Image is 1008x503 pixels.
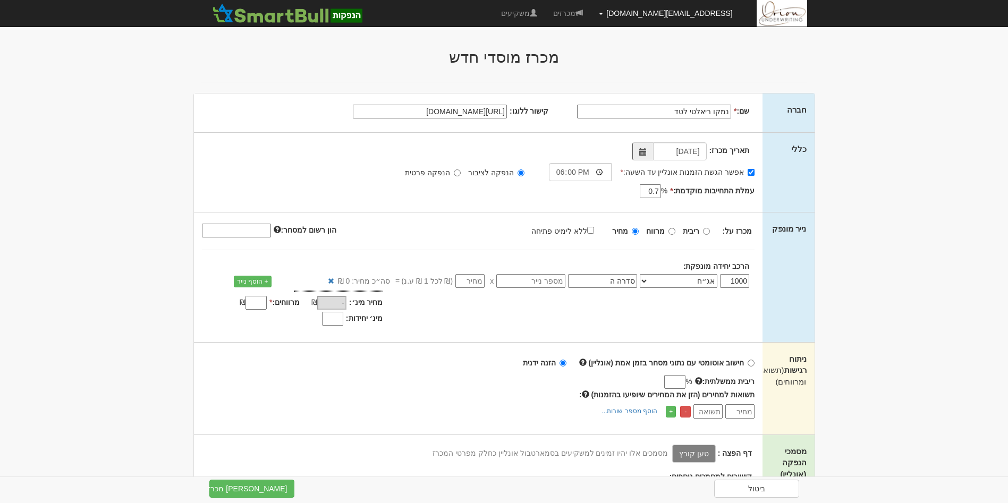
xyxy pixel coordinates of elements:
[683,227,699,235] strong: ריבית
[234,276,272,287] a: + הוסף נייר
[787,104,807,115] label: חברה
[518,169,524,176] input: הנפקה לציבור
[274,225,336,235] label: הון רשום למסחר:
[770,446,806,480] label: מסמכי הנפקה (אונליין)
[612,227,628,235] strong: מחיר
[560,360,566,366] input: הזנה ידנית
[756,365,807,386] span: (תשואות ומרווחים)
[703,228,710,235] input: ריבית
[591,390,755,399] span: תשואות למחירים (הזן את המחירים שיופיעו בהזמנות)
[695,376,755,387] label: ריבית ממשלתית:
[454,169,461,176] input: הנפקה פרטית
[672,445,716,463] label: טען קובץ
[468,167,524,178] label: הנפקה לציבור
[405,167,461,178] label: הנפקה פרטית
[338,276,390,286] span: סה״כ מחיר: 0 ₪
[300,297,349,310] div: ₪
[661,185,667,196] span: %
[579,389,755,400] label: :
[400,276,453,286] span: (₪ לכל 1 ₪ ע.נ)
[723,227,752,235] strong: מכרז על:
[587,227,594,234] input: ללא לימיט פתיחה
[209,480,294,498] button: [PERSON_NAME] מכרז
[510,106,549,116] label: קישור ללוגו:
[490,276,494,286] span: x
[269,297,300,308] label: מרווחים:
[455,274,485,288] input: מחיר
[714,480,799,498] a: ביטול
[632,228,639,235] input: מחיר
[646,227,665,235] strong: מרווח
[349,297,383,308] label: מחיר מינ׳:
[748,360,755,366] input: חישוב אוטומטי עם נתוני מסחר בזמן אמת (אונליין)
[346,313,383,323] label: מינ׳ יחידות:
[670,472,752,481] strong: קישורים למסמכים נוספים:
[395,276,400,286] span: =
[693,404,723,419] input: תשואה
[531,225,605,236] label: ללא לימיט פתיחה
[433,449,668,457] span: מסמכים אלו יהיו זמינים למשקיעים בסמארטבול אונליין כחלק מפרטי המכרז
[770,353,806,387] label: ניתוח רגישות
[680,406,691,417] a: -
[193,48,815,66] h2: מכרז מוסדי חדש
[718,449,752,457] strong: דף הפצה :
[598,405,660,417] a: הוסף מספר שורות...
[683,262,749,270] strong: הרכב יחידה מונפקת:
[725,404,755,419] input: מחיר
[748,169,755,176] input: אפשר הגשת הזמנות אונליין עד השעה:*
[709,145,750,156] label: תאריך מכרז:
[720,274,749,288] input: כמות
[734,106,749,116] label: שם:
[523,359,556,367] strong: הזנה ידנית
[568,274,637,288] input: שם הסדרה *
[209,3,366,24] img: SmartBull Logo
[791,143,807,155] label: כללי
[668,228,675,235] input: מרווח
[685,376,692,387] span: %
[772,223,806,234] label: נייר מונפק
[670,185,755,196] label: עמלת התחייבות מוקדמת:
[666,406,676,417] a: +
[496,274,565,288] input: מספר נייר
[620,167,755,177] label: אפשר הגשת הזמנות אונליין עד השעה:
[589,359,744,367] strong: חישוב אוטומטי עם נתוני מסחר בזמן אמת (אונליין)
[220,297,269,310] div: ₪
